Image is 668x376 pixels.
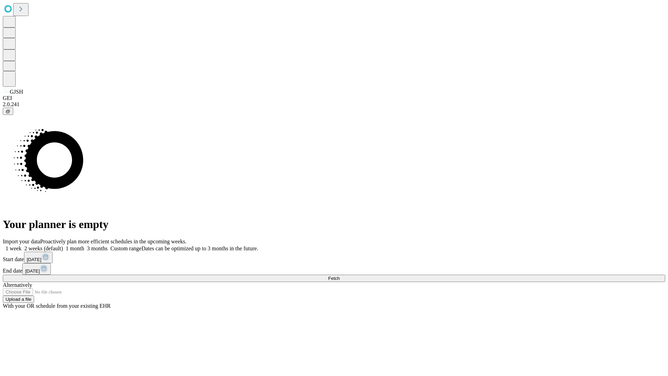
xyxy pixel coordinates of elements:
span: Proactively plan more efficient schedules in the upcoming weeks. [40,238,186,244]
span: Dates can be optimized up to 3 months in the future. [142,245,258,251]
span: [DATE] [27,257,41,262]
span: Import your data [3,238,40,244]
div: GEI [3,95,665,101]
span: With your OR schedule from your existing EHR [3,303,111,309]
span: 3 months [87,245,108,251]
span: Alternatively [3,282,32,288]
button: @ [3,108,13,115]
button: [DATE] [24,252,53,263]
span: 2 weeks (default) [24,245,63,251]
span: Custom range [110,245,141,251]
span: 1 month [66,245,84,251]
div: 2.0.241 [3,101,665,108]
button: Fetch [3,275,665,282]
h1: Your planner is empty [3,218,665,231]
span: GJSH [10,89,23,95]
div: End date [3,263,665,275]
span: Fetch [328,276,340,281]
button: Upload a file [3,296,34,303]
span: 1 week [6,245,22,251]
span: [DATE] [25,268,40,274]
div: Start date [3,252,665,263]
span: @ [6,109,10,114]
button: [DATE] [22,263,51,275]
